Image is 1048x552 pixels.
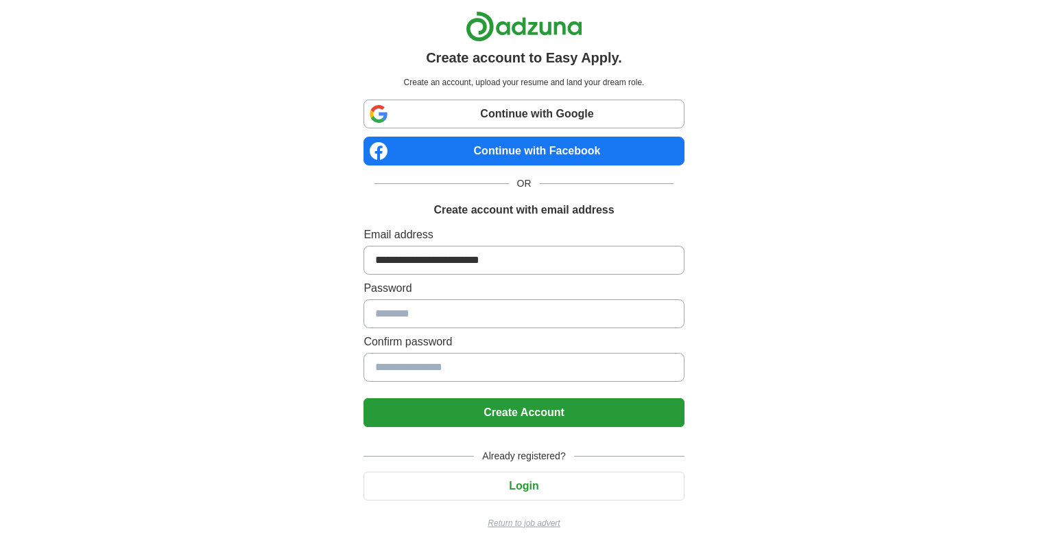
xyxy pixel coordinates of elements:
h1: Create account with email address [433,202,614,218]
p: Create an account, upload your resume and land your dream role. [366,76,681,89]
label: Password [364,280,684,297]
h1: Create account to Easy Apply. [426,47,622,68]
span: OR [509,176,540,191]
a: Continue with Facebook [364,137,684,165]
a: Return to job advert [364,517,684,529]
button: Create Account [364,398,684,427]
a: Login [364,480,684,492]
img: Adzuna logo [466,11,582,42]
button: Login [364,472,684,501]
label: Email address [364,227,684,243]
label: Confirm password [364,334,684,350]
span: Already registered? [474,449,573,463]
a: Continue with Google [364,100,684,128]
